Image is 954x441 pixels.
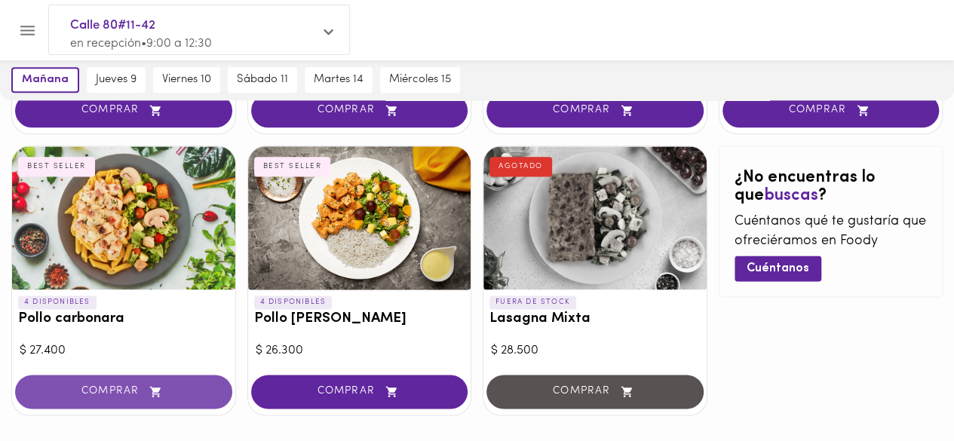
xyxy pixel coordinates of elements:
button: jueves 9 [87,67,146,93]
h3: Lasagna Mixta [489,311,701,327]
button: miércoles 15 [380,67,460,93]
button: COMPRAR [251,375,468,409]
p: 4 DISPONIBLES [254,296,333,309]
span: COMPRAR [34,104,213,117]
span: en recepción • 9:00 a 12:30 [70,38,212,50]
h3: Pollo [PERSON_NAME] [254,311,465,327]
span: Cuéntanos [747,262,809,276]
p: Cuéntanos qué te gustaría que ofreciéramos en Foody [735,213,928,251]
span: sábado 11 [237,73,288,87]
div: Lasagna Mixta [483,146,707,289]
iframe: Messagebird Livechat Widget [867,354,939,426]
h3: Pollo carbonara [18,311,229,327]
button: Cuéntanos [735,256,821,280]
div: $ 28.500 [491,342,699,360]
button: COMPRAR [15,93,232,127]
span: COMPRAR [741,104,921,117]
p: FUERA DE STOCK [489,296,576,309]
div: Pollo Tikka Massala [248,146,471,289]
div: Pollo carbonara [12,146,235,289]
div: $ 26.300 [256,342,464,360]
p: 4 DISPONIBLES [18,296,97,309]
span: buscas [764,187,818,204]
button: martes 14 [305,67,373,93]
h2: ¿No encuentras lo que ? [735,169,928,205]
button: COMPRAR [251,93,468,127]
button: COMPRAR [486,93,704,127]
button: sábado 11 [228,67,297,93]
span: Calle 80#11-42 [70,16,313,35]
span: viernes 10 [162,73,211,87]
span: COMPRAR [270,104,449,117]
span: COMPRAR [505,104,685,117]
button: mañana [11,67,79,93]
span: mañana [22,73,69,87]
span: jueves 9 [96,73,137,87]
span: COMPRAR [270,385,449,398]
button: COMPRAR [15,375,232,409]
button: viernes 10 [153,67,220,93]
div: BEST SELLER [18,157,95,176]
span: miércoles 15 [389,73,451,87]
span: COMPRAR [34,385,213,398]
button: COMPRAR [722,93,940,127]
div: AGOTADO [489,157,552,176]
button: Menu [9,12,46,49]
div: BEST SELLER [254,157,331,176]
div: $ 27.400 [20,342,228,360]
span: martes 14 [314,73,364,87]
